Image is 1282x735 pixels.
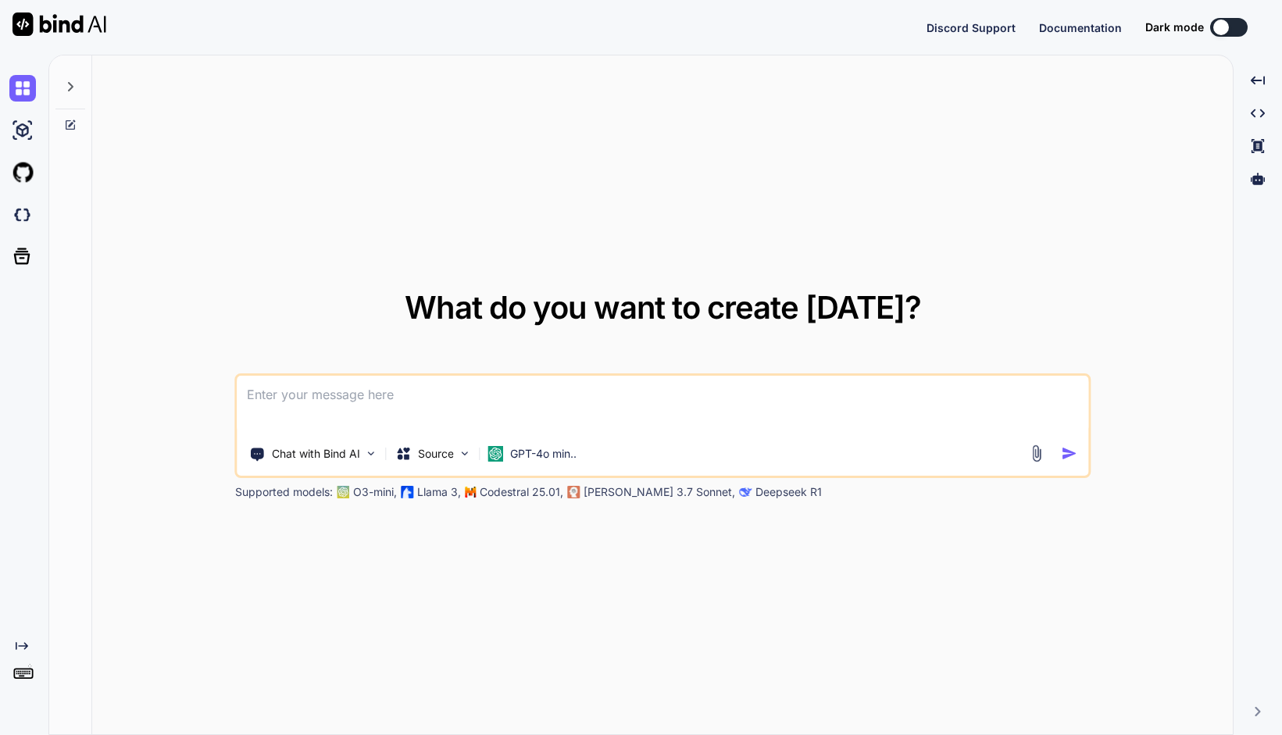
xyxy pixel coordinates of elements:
[272,446,360,462] p: Chat with Bind AI
[1039,20,1122,36] button: Documentation
[337,486,350,498] img: GPT-4
[402,486,414,498] img: Llama2
[12,12,106,36] img: Bind AI
[235,484,333,500] p: Supported models:
[927,21,1016,34] span: Discord Support
[9,117,36,144] img: ai-studio
[9,75,36,102] img: chat
[417,484,461,500] p: Llama 3,
[466,487,477,498] img: Mistral-AI
[1061,445,1077,462] img: icon
[584,484,735,500] p: [PERSON_NAME] 3.7 Sonnet,
[480,484,563,500] p: Codestral 25.01,
[418,446,454,462] p: Source
[353,484,397,500] p: O3-mini,
[1039,21,1122,34] span: Documentation
[488,446,504,462] img: GPT-4o mini
[9,202,36,228] img: darkCloudIdeIcon
[365,447,378,460] img: Pick Tools
[510,446,577,462] p: GPT-4o min..
[405,288,921,326] span: What do you want to create [DATE]?
[755,484,822,500] p: Deepseek R1
[740,486,752,498] img: claude
[927,20,1016,36] button: Discord Support
[459,447,472,460] img: Pick Models
[1027,444,1045,462] img: attachment
[1145,20,1204,35] span: Dark mode
[9,159,36,186] img: githubLight
[568,486,580,498] img: claude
